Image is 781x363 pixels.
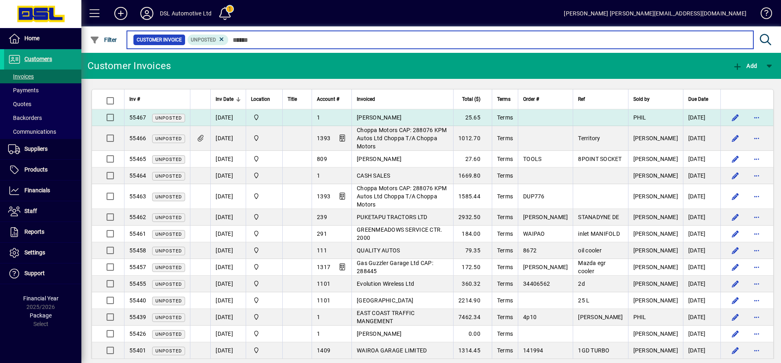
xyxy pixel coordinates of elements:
[251,329,277,338] span: Central
[210,126,246,151] td: [DATE]
[731,59,759,73] button: Add
[251,171,277,180] span: Central
[357,260,433,274] span: Gas Guzzler Garage Ltd CAP: 288445
[317,193,330,200] span: 1393
[497,214,513,220] span: Terms
[729,227,742,240] button: Edit
[523,156,541,162] span: TOOLS
[4,222,81,242] a: Reports
[578,95,623,104] div: Ref
[155,115,182,121] span: Unposted
[453,326,492,342] td: 0.00
[210,209,246,226] td: [DATE]
[251,246,277,255] span: Central
[729,311,742,324] button: Edit
[729,261,742,274] button: Edit
[683,292,720,309] td: [DATE]
[155,265,182,270] span: Unposted
[251,346,277,355] span: Central
[24,208,37,214] span: Staff
[683,126,720,151] td: [DATE]
[4,83,81,97] a: Payments
[683,309,720,326] td: [DATE]
[216,95,241,104] div: Inv Date
[750,311,763,324] button: More options
[729,277,742,290] button: Edit
[729,327,742,340] button: Edit
[497,135,513,141] span: Terms
[750,211,763,224] button: More options
[210,326,246,342] td: [DATE]
[523,230,545,237] span: WAIPAO
[453,242,492,259] td: 79.35
[251,134,277,143] span: Central
[633,314,646,320] span: PHIL
[108,6,134,21] button: Add
[210,292,246,309] td: [DATE]
[357,156,401,162] span: [PERSON_NAME]
[129,95,185,104] div: Inv #
[497,264,513,270] span: Terms
[24,146,48,152] span: Suppliers
[453,292,492,309] td: 2214.90
[317,247,327,254] span: 111
[210,242,246,259] td: [DATE]
[633,172,678,179] span: [PERSON_NAME]
[155,348,182,354] span: Unposted
[750,261,763,274] button: More options
[729,132,742,145] button: Edit
[251,229,277,238] span: Central
[750,111,763,124] button: More options
[251,279,277,288] span: Central
[191,37,216,43] span: Unposted
[497,314,513,320] span: Terms
[155,215,182,220] span: Unposted
[155,248,182,254] span: Unposted
[497,193,513,200] span: Terms
[729,169,742,182] button: Edit
[4,160,81,180] a: Products
[683,109,720,126] td: [DATE]
[210,167,246,184] td: [DATE]
[729,190,742,203] button: Edit
[155,136,182,141] span: Unposted
[683,259,720,276] td: [DATE]
[578,95,585,104] span: Ref
[4,139,81,159] a: Suppliers
[24,35,39,41] span: Home
[155,174,182,179] span: Unposted
[210,342,246,359] td: [DATE]
[251,113,277,122] span: Central
[357,330,401,337] span: [PERSON_NAME]
[729,294,742,307] button: Edit
[4,28,81,49] a: Home
[578,280,585,287] span: 2d
[357,172,390,179] span: CASH SALES
[357,347,427,354] span: WAIROA GARAGE LIMITED
[4,263,81,284] a: Support
[129,135,146,141] span: 55466
[129,247,146,254] span: 55458
[251,154,277,163] span: Central
[129,280,146,287] span: 55455
[8,128,56,135] span: Communications
[251,95,277,104] div: Location
[155,332,182,337] span: Unposted
[4,125,81,139] a: Communications
[129,264,146,270] span: 55457
[24,187,50,193] span: Financials
[87,59,171,72] div: Customer Invoices
[317,297,330,304] span: 1101
[210,151,246,167] td: [DATE]
[129,347,146,354] span: 55401
[317,314,320,320] span: 1
[462,95,480,104] span: Total ($)
[633,264,678,270] span: [PERSON_NAME]
[633,135,678,141] span: [PERSON_NAME]
[357,95,375,104] span: Invoiced
[750,277,763,290] button: More options
[578,135,600,141] span: Territory
[4,201,81,222] a: Staff
[729,211,742,224] button: Edit
[497,330,513,337] span: Terms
